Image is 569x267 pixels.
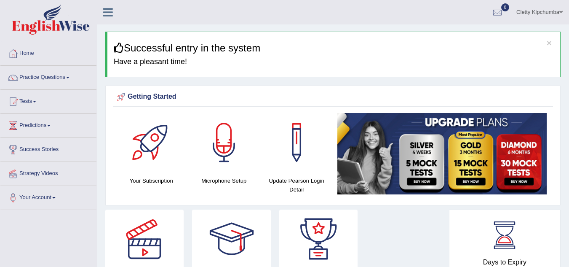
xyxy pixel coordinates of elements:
[0,90,96,111] a: Tests
[0,162,96,183] a: Strategy Videos
[547,38,552,47] button: ×
[501,3,510,11] span: 0
[114,58,554,66] h4: Have a pleasant time!
[0,42,96,63] a: Home
[114,43,554,54] h3: Successful entry in the system
[337,113,547,194] img: small5.jpg
[264,176,329,194] h4: Update Pearson Login Detail
[0,66,96,87] a: Practice Questions
[115,91,551,103] div: Getting Started
[459,259,551,266] h4: Days to Expiry
[0,114,96,135] a: Predictions
[192,176,256,185] h4: Microphone Setup
[119,176,184,185] h4: Your Subscription
[0,186,96,207] a: Your Account
[0,138,96,159] a: Success Stories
